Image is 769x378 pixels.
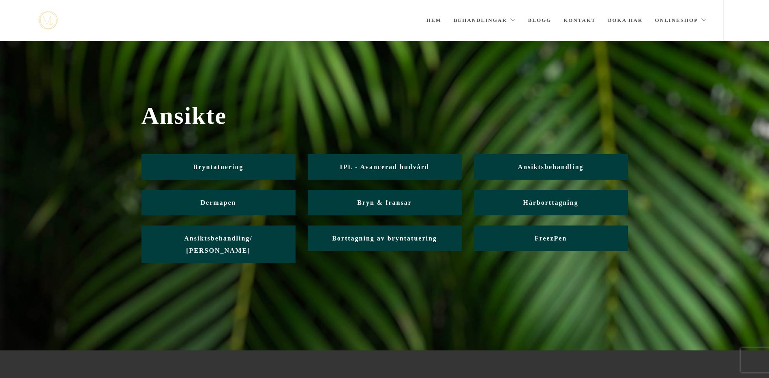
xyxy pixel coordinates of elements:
[308,190,462,215] a: Bryn & fransar
[39,11,58,30] a: mjstudio mjstudio mjstudio
[474,226,628,251] a: FreezPen
[141,226,296,263] a: Ansiktsbehandling/ [PERSON_NAME]
[184,235,253,254] span: Ansiktsbehandling/ [PERSON_NAME]
[518,163,583,170] span: Ansiktsbehandling
[523,199,578,206] span: Hårborttagning
[308,226,462,251] a: Borttagning av bryntatuering
[474,190,628,215] a: Hårborttagning
[141,154,296,180] a: Bryntatuering
[141,190,296,215] a: Dermapen
[201,199,236,206] span: Dermapen
[39,11,58,30] img: mjstudio
[357,199,412,206] span: Bryn & fransar
[535,235,567,242] span: FreezPen
[141,102,628,130] span: Ansikte
[308,154,462,180] a: IPL - Avancerad hudvård
[332,235,437,242] span: Borttagning av bryntatuering
[193,163,244,170] span: Bryntatuering
[474,154,628,180] a: Ansiktsbehandling
[340,163,429,170] span: IPL - Avancerad hudvård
